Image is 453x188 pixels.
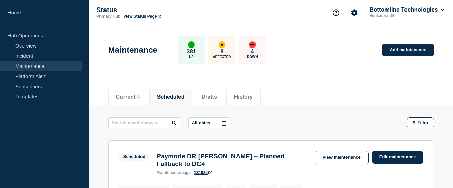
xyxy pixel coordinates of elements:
[137,94,140,100] span: 4
[372,151,423,164] a: Edit maintenance
[96,6,232,14] p: Status
[219,41,225,48] div: affected
[368,6,446,13] button: Bottomline Technologies
[329,5,343,20] button: Support
[123,14,161,19] a: View Status Page
[157,94,185,100] button: Scheduled
[116,94,140,100] button: Current 4
[156,153,308,168] h3: Paymode DR [PERSON_NAME] – Planned Fallback to DC4
[108,117,180,128] input: Search maintenances
[123,154,146,159] div: Scheduled
[192,120,210,125] p: All dates
[234,94,253,100] button: History
[251,48,254,55] p: 4
[194,170,212,175] a: 131935
[247,55,258,59] p: Down
[220,48,223,55] p: 8
[418,120,429,125] span: Filter
[202,94,217,100] button: Drafts
[187,48,196,55] p: 381
[407,117,434,128] button: Filter
[315,151,368,164] a: View maintenance
[96,14,120,19] p: Primary Hub
[368,13,439,18] p: Venkatesh G
[156,170,181,175] span: maintenance
[189,55,194,59] p: Up
[347,5,361,20] button: Account settings
[188,117,230,128] button: All dates
[213,55,231,59] p: Affected
[108,45,157,55] h1: Maintenance
[249,41,256,48] div: down
[382,44,434,56] a: Add maintenance
[188,41,195,48] div: up
[156,170,191,175] p: page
